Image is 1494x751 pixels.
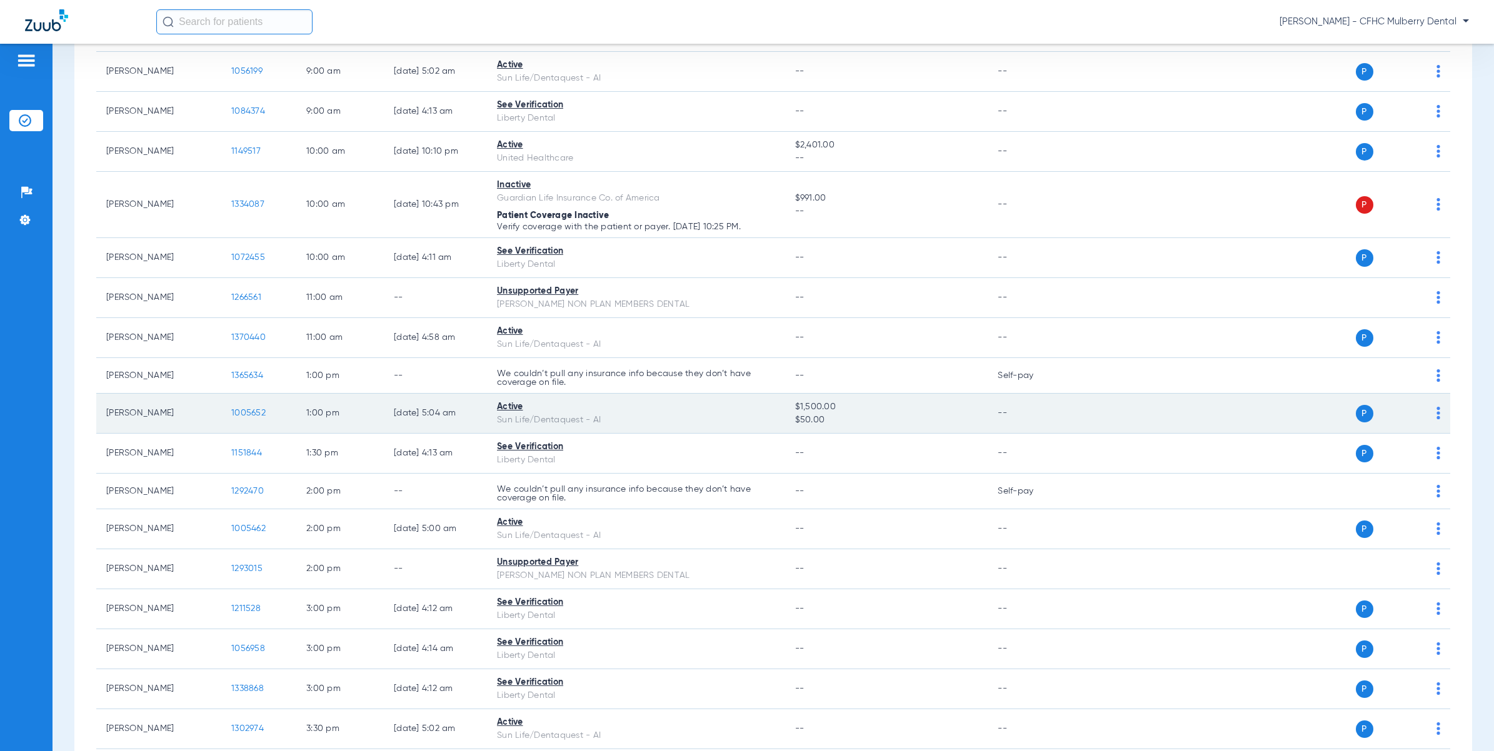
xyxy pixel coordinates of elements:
[1356,249,1373,267] span: P
[96,238,221,278] td: [PERSON_NAME]
[1356,196,1373,214] span: P
[497,440,775,454] div: See Verification
[296,172,384,238] td: 10:00 AM
[497,596,775,609] div: See Verification
[384,278,487,318] td: --
[795,487,805,495] span: --
[795,724,805,733] span: --
[497,689,775,702] div: Liberty Dental
[296,549,384,589] td: 2:00 PM
[988,318,1072,358] td: --
[1356,63,1373,81] span: P
[795,293,805,302] span: --
[497,676,775,689] div: See Verification
[231,253,265,262] span: 1072455
[384,434,487,474] td: [DATE] 4:13 AM
[296,358,384,394] td: 1:00 PM
[988,549,1072,589] td: --
[231,371,263,380] span: 1365634
[231,107,265,116] span: 1084374
[988,509,1072,549] td: --
[231,604,261,613] span: 1211528
[384,358,487,394] td: --
[296,52,384,92] td: 9:00 AM
[296,132,384,172] td: 10:00 AM
[1436,65,1440,77] img: group-dot-blue.svg
[497,636,775,649] div: See Verification
[988,474,1072,509] td: Self-pay
[296,434,384,474] td: 1:30 PM
[497,325,775,338] div: Active
[1436,562,1440,575] img: group-dot-blue.svg
[795,371,805,380] span: --
[1436,485,1440,497] img: group-dot-blue.svg
[384,709,487,749] td: [DATE] 5:02 AM
[231,684,264,693] span: 1338868
[384,52,487,92] td: [DATE] 5:02 AM
[1436,105,1440,117] img: group-dot-blue.svg
[16,53,36,68] img: hamburger-icon
[96,52,221,92] td: [PERSON_NAME]
[795,400,978,414] span: $1,500.00
[988,358,1072,394] td: Self-pay
[384,669,487,709] td: [DATE] 4:12 AM
[296,474,384,509] td: 2:00 PM
[497,569,775,582] div: [PERSON_NAME] NON PLAN MEMBERS DENTAL
[1356,640,1373,658] span: P
[1431,691,1494,751] div: Chat Widget
[988,278,1072,318] td: --
[231,644,265,653] span: 1056958
[296,709,384,749] td: 3:30 PM
[497,72,775,85] div: Sun Life/Dentaquest - AI
[96,549,221,589] td: [PERSON_NAME]
[231,449,262,457] span: 1151844
[497,152,775,165] div: United Healthcare
[1436,407,1440,419] img: group-dot-blue.svg
[988,92,1072,132] td: --
[1356,720,1373,738] span: P
[296,589,384,629] td: 3:00 PM
[163,16,174,27] img: Search Icon
[795,414,978,427] span: $50.00
[96,318,221,358] td: [PERSON_NAME]
[988,629,1072,669] td: --
[988,709,1072,749] td: --
[96,92,221,132] td: [PERSON_NAME]
[96,132,221,172] td: [PERSON_NAME]
[497,649,775,662] div: Liberty Dental
[296,238,384,278] td: 10:00 AM
[497,59,775,72] div: Active
[231,147,261,156] span: 1149517
[1436,682,1440,695] img: group-dot-blue.svg
[384,629,487,669] td: [DATE] 4:14 AM
[384,92,487,132] td: [DATE] 4:13 AM
[1356,103,1373,121] span: P
[795,644,805,653] span: --
[497,556,775,569] div: Unsupported Payer
[497,516,775,529] div: Active
[384,509,487,549] td: [DATE] 5:00 AM
[497,485,775,502] p: We couldn’t pull any insurance info because they don’t have coverage on file.
[988,132,1072,172] td: --
[296,318,384,358] td: 11:00 AM
[1436,251,1440,264] img: group-dot-blue.svg
[231,67,263,76] span: 1056199
[231,409,266,417] span: 1005652
[497,99,775,112] div: See Verification
[96,509,221,549] td: [PERSON_NAME]
[795,524,805,533] span: --
[988,238,1072,278] td: --
[1436,331,1440,344] img: group-dot-blue.svg
[795,107,805,116] span: --
[96,474,221,509] td: [PERSON_NAME]
[1436,447,1440,459] img: group-dot-blue.svg
[497,285,775,298] div: Unsupported Payer
[296,394,384,434] td: 1:00 PM
[795,139,978,152] span: $2,401.00
[497,245,775,258] div: See Verification
[497,192,775,205] div: Guardian Life Insurance Co. of America
[156,9,313,34] input: Search for patients
[1356,329,1373,347] span: P
[988,589,1072,629] td: --
[296,278,384,318] td: 11:00 AM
